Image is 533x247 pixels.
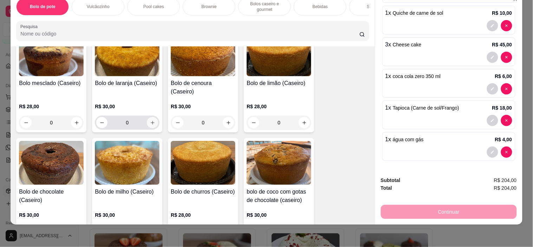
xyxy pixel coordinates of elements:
[495,136,512,143] p: R$ 4,00
[385,40,422,49] p: 3 x
[171,212,235,219] p: R$ 28,00
[95,212,160,219] p: R$ 30,00
[501,83,512,95] button: decrease-product-quantity
[223,117,234,128] button: increase-product-quantity
[147,117,158,128] button: increase-product-quantity
[171,79,235,96] h4: Bolo de cenoura (Caseiro)
[96,117,108,128] button: decrease-product-quantity
[247,32,311,76] img: product-image
[487,147,498,158] button: decrease-product-quantity
[19,188,84,204] h4: Bolo de chocolate (Caseiro)
[171,32,235,76] img: product-image
[95,103,160,110] p: R$ 30,00
[501,52,512,63] button: decrease-product-quantity
[385,135,424,144] p: 1 x
[381,185,392,191] strong: Total
[393,137,424,142] span: água com gás
[20,30,359,37] input: Pesquisa
[202,4,217,9] p: Brownie
[19,212,84,219] p: R$ 30,00
[20,24,40,30] label: Pesquisa
[501,147,512,158] button: decrease-product-quantity
[247,212,311,219] p: R$ 30,00
[495,73,512,80] p: R$ 6,00
[494,184,517,192] span: R$ 204,00
[487,115,498,126] button: decrease-product-quantity
[487,52,498,63] button: decrease-product-quantity
[19,32,84,76] img: product-image
[244,1,285,12] p: Bolos caseiro e gourmet
[95,141,160,185] img: product-image
[494,176,517,184] span: R$ 204,00
[385,104,459,112] p: 1 x
[393,73,441,79] span: coca cola zero 350 ml
[487,20,498,31] button: decrease-product-quantity
[247,141,311,185] img: product-image
[95,188,160,196] h4: Bolo de milho (Caseiro)
[172,117,183,128] button: decrease-product-quantity
[385,9,443,17] p: 1 x
[19,141,84,185] img: product-image
[143,4,164,9] p: Pool cakes
[385,72,441,80] p: 1 x
[492,9,512,17] p: R$ 10,00
[492,104,512,111] p: R$ 18,00
[487,83,498,95] button: decrease-product-quantity
[381,177,401,183] strong: Subtotal
[501,20,512,31] button: decrease-product-quantity
[247,103,311,110] p: R$ 28,00
[501,115,512,126] button: decrease-product-quantity
[393,105,459,111] span: Tapioca (Carne de sol/Frango)
[19,103,84,110] p: R$ 28,00
[393,10,443,16] span: Quiche de carne de sol
[171,103,235,110] p: R$ 30,00
[313,4,328,9] p: Bebidas
[19,79,84,87] h4: Bolo mesclado (Caseiro)
[171,141,235,185] img: product-image
[30,4,56,9] p: Bolo de pote
[95,79,160,87] h4: Bolo de laranja (Caseiro)
[492,41,512,48] p: R$ 45,00
[87,4,110,9] p: Vulcãozinho
[247,188,311,204] h4: bolo de coco com gotas de chocolate (caseiro)
[367,4,384,9] p: Salgados
[95,32,160,76] img: product-image
[393,42,422,47] span: Cheese cake
[171,188,235,196] h4: Bolo de churros (Caseiro)
[247,79,311,87] h4: Bolo de limão (Caseiro)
